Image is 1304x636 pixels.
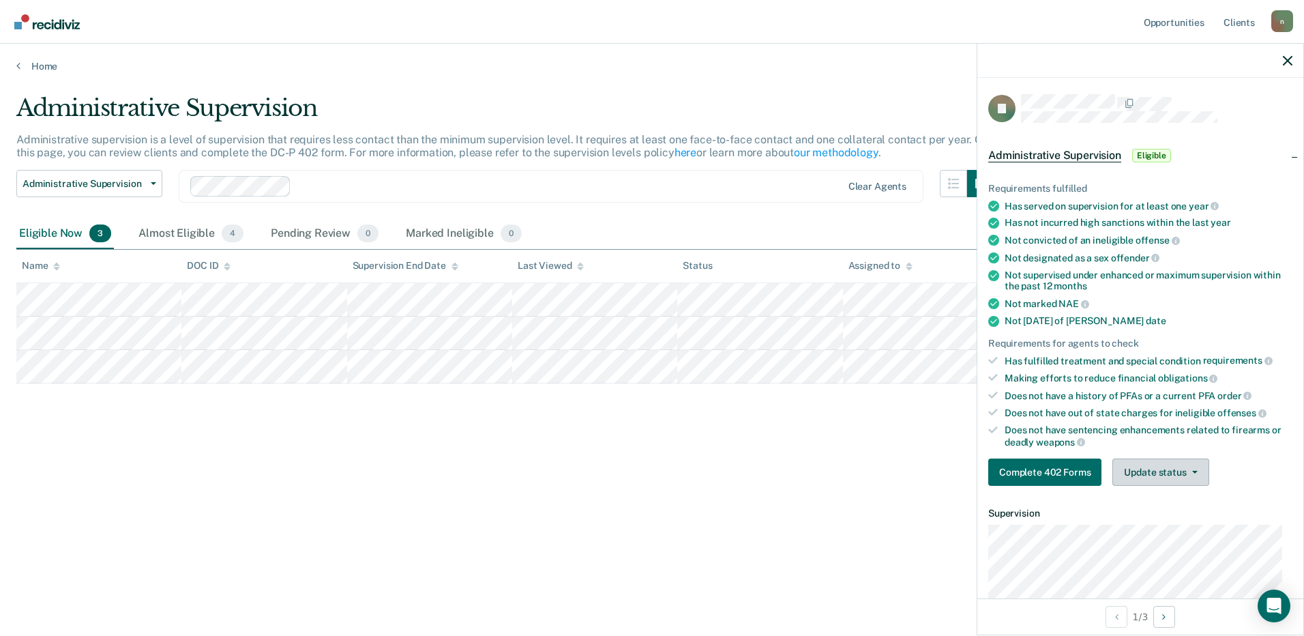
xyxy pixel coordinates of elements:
dt: Supervision [988,508,1292,519]
div: Not supervised under enhanced or maximum supervision within the past 12 [1005,270,1292,293]
span: 0 [357,225,379,242]
span: 4 [222,225,243,242]
span: weapons [1036,437,1085,448]
div: Does not have out of state charges for ineligible [1005,407,1292,419]
div: Almost Eligible [136,219,246,249]
div: n [1271,10,1293,32]
span: offenses [1217,407,1266,418]
div: Administrative Supervision [16,94,994,133]
div: DOC ID [187,260,231,272]
span: requirements [1203,355,1273,366]
div: Status [683,260,712,272]
div: Not [DATE] of [PERSON_NAME] [1005,315,1292,327]
div: Requirements fulfilled [988,183,1292,194]
button: Update status [1112,459,1209,486]
div: Requirements for agents to check [988,338,1292,349]
div: Supervision End Date [353,260,458,272]
div: Clear agents [848,181,906,192]
p: Administrative supervision is a level of supervision that requires less contact than the minimum ... [16,133,989,159]
span: year [1211,217,1230,228]
button: Complete 402 Forms [988,459,1101,486]
span: Eligible [1132,149,1171,162]
span: obligations [1158,373,1217,384]
div: Marked Ineligible [403,219,524,249]
a: our methodology [794,146,878,159]
div: Eligible Now [16,219,114,249]
span: months [1054,280,1086,291]
a: here [675,146,696,159]
div: 1 / 3 [977,598,1303,635]
button: Next Opportunity [1153,606,1175,628]
span: Administrative Supervision [988,149,1121,162]
div: Has fulfilled treatment and special condition [1005,355,1292,367]
div: Has served on supervision for at least one [1005,200,1292,212]
div: Does not have a history of PFAs or a current PFA order [1005,390,1292,402]
span: NAE [1058,298,1088,309]
div: Has not incurred high sanctions within the last [1005,217,1292,229]
div: Administrative SupervisionEligible [977,134,1303,177]
img: Recidiviz [14,14,80,29]
span: 0 [501,225,522,242]
button: Previous Opportunity [1106,606,1127,628]
span: year [1189,201,1219,212]
button: Profile dropdown button [1271,10,1293,32]
div: Does not have sentencing enhancements related to firearms or deadly [1005,424,1292,448]
span: 3 [89,225,111,242]
a: Home [16,60,1288,72]
div: Last Viewed [518,260,584,272]
span: offender [1111,252,1160,263]
div: Assigned to [848,260,913,272]
div: Pending Review [268,219,381,249]
span: date [1146,315,1166,326]
div: Not convicted of an ineligible [1005,234,1292,246]
a: Navigate to form link [988,459,1107,486]
div: Not marked [1005,298,1292,310]
div: Not designated as a sex [1005,252,1292,264]
div: Making efforts to reduce financial [1005,372,1292,384]
div: Open Intercom Messenger [1258,590,1290,622]
span: offense [1136,235,1180,246]
span: Administrative Supervision [23,178,145,190]
div: Name [22,260,60,272]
